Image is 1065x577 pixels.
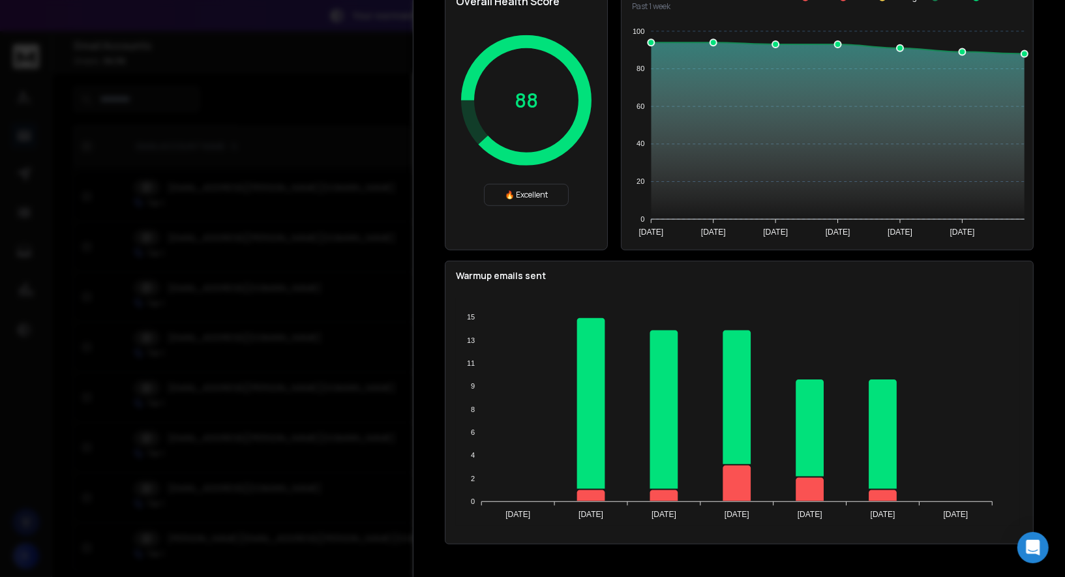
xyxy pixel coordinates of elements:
[456,269,1023,282] p: Warmup emails sent
[637,177,644,185] tspan: 20
[471,383,475,391] tspan: 9
[471,406,475,413] tspan: 8
[578,510,603,520] tspan: [DATE]
[471,497,475,505] tspan: 0
[515,89,538,112] p: 88
[652,510,676,520] tspan: [DATE]
[871,510,895,520] tspan: [DATE]
[950,228,975,237] tspan: [DATE]
[471,428,475,436] tspan: 6
[638,228,663,237] tspan: [DATE]
[763,228,788,237] tspan: [DATE]
[632,1,726,12] p: Past 1 week
[798,510,822,520] tspan: [DATE]
[467,314,475,321] tspan: 15
[944,510,968,520] tspan: [DATE]
[484,184,569,206] div: 🔥 Excellent
[505,510,530,520] tspan: [DATE]
[826,228,850,237] tspan: [DATE]
[633,27,644,35] tspan: 100
[467,359,475,367] tspan: 11
[701,228,726,237] tspan: [DATE]
[637,102,644,110] tspan: 60
[467,336,475,344] tspan: 13
[640,215,644,223] tspan: 0
[637,65,644,72] tspan: 80
[888,228,912,237] tspan: [DATE]
[637,140,644,148] tspan: 40
[471,475,475,482] tspan: 2
[471,452,475,460] tspan: 4
[1017,532,1049,563] div: Open Intercom Messenger
[725,510,749,520] tspan: [DATE]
